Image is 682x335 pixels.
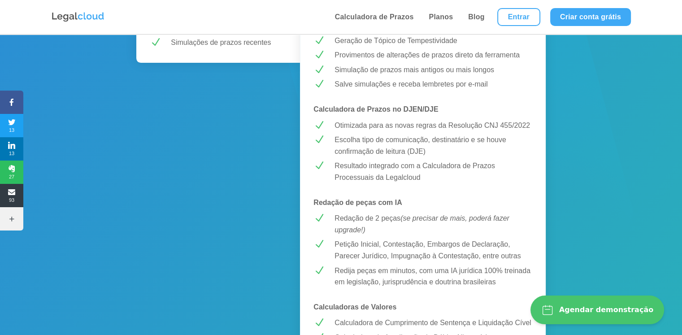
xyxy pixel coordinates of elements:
[313,120,325,131] span: N
[313,317,325,328] span: N
[313,199,402,206] strong: Redação de peças com IA
[550,8,631,26] a: Criar conta grátis
[334,214,509,234] em: (se precisar de mais, poderá fazer upgrade!)
[334,120,532,131] p: Otimizada para as novas regras da Resolução CNJ 455/2022
[334,317,532,329] p: Calculadora de Cumprimento de Sentença e Liquidação Cível
[171,37,287,48] p: Simulações de prazos recentes
[334,64,532,76] p: Simulação de prazos mais antigos ou mais longos
[313,303,396,311] strong: Calculadoras de Valores
[334,35,532,47] p: Geração de Tópico de Tempestividade
[313,78,325,90] span: N
[497,8,540,26] a: Entrar
[334,213,532,235] p: Redação de 2 peças
[313,160,325,171] span: N
[334,49,532,61] p: Provimentos de alterações de prazos direto da ferramenta
[334,265,532,288] p: Redija peças em minutos, com uma IA jurídica 100% treinada em legislação, jurisprudência e doutri...
[313,49,325,61] span: N
[334,134,532,157] p: Escolha tipo de comunicação, destinatário e se houve confirmação de leitura (DJE)
[334,160,532,183] div: Resultado integrado com a Calculadora de Prazos Processuais da Legalcloud
[313,265,325,276] span: N
[313,105,438,113] strong: Calculadora de Prazos no DJEN/DJE
[313,134,325,145] span: N
[150,37,161,48] span: N
[313,213,325,224] span: N
[313,239,325,250] span: N
[313,64,325,75] span: N
[51,11,105,23] img: Logo da Legalcloud
[334,239,532,261] p: Petição Inicial, Contestação, Embargos de Declaração, Parecer Jurídico, Impugnação à Contestação,...
[313,35,325,46] span: N
[334,78,532,90] p: Salve simulações e receba lembretes por e-mail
